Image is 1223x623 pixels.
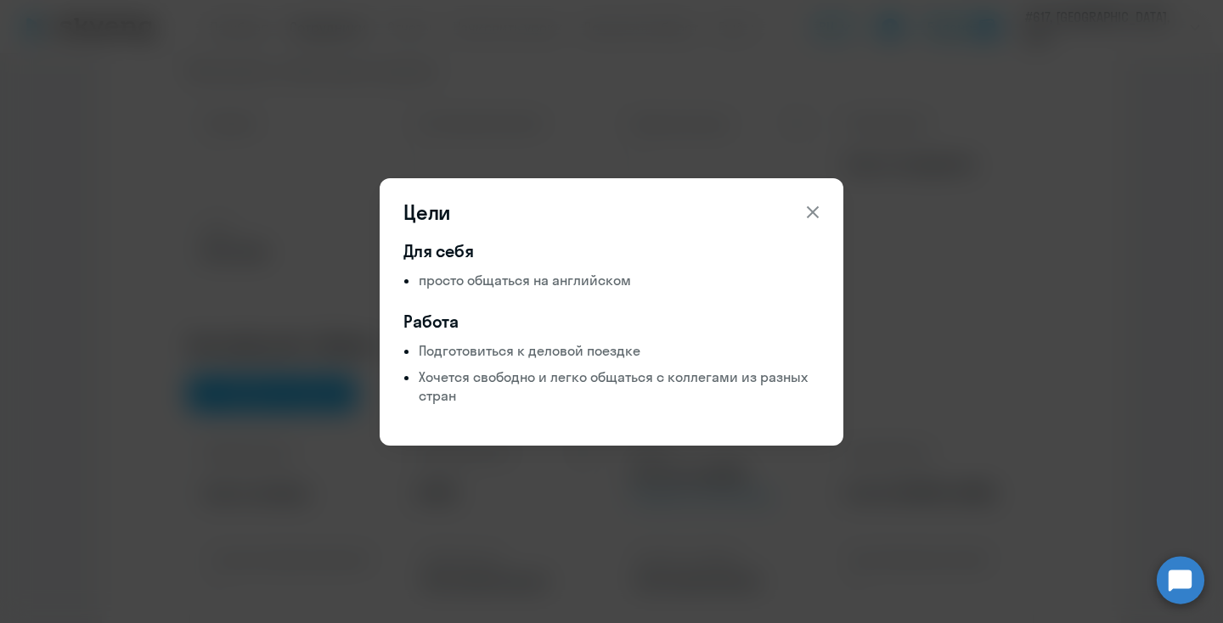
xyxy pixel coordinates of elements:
h4: Работа [403,310,820,334]
header: Цели [380,199,843,226]
p: Хочется свободно и легко общаться с коллегами из разных стран [419,368,820,405]
h4: Для себя [403,239,820,263]
p: просто общаться на английском [419,271,820,289]
p: Подготовиться к деловой поездке [419,341,820,360]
